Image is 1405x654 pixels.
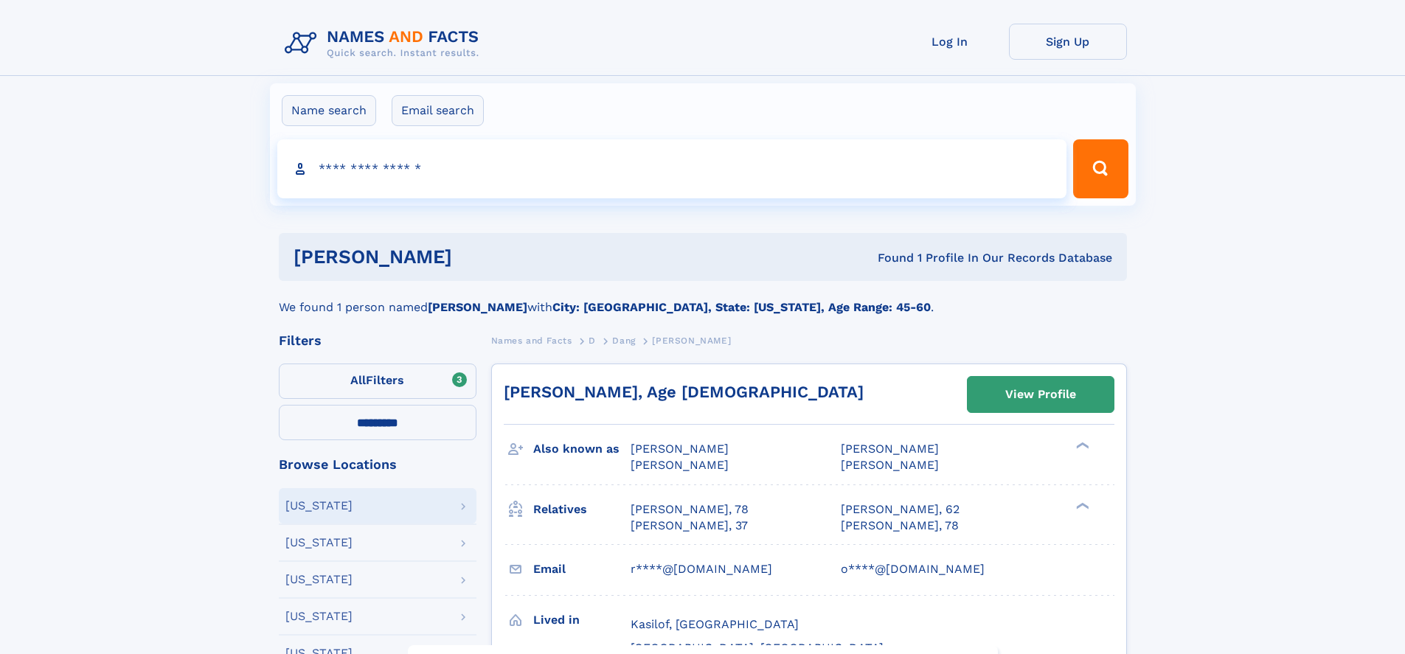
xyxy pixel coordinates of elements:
[294,248,665,266] h1: [PERSON_NAME]
[350,373,366,387] span: All
[1005,378,1076,411] div: View Profile
[631,442,729,456] span: [PERSON_NAME]
[533,436,631,462] h3: Also known as
[491,331,572,349] a: Names and Facts
[612,331,635,349] a: Dang
[891,24,1009,60] a: Log In
[279,24,491,63] img: Logo Names and Facts
[841,501,960,518] a: [PERSON_NAME], 62
[533,497,631,522] h3: Relatives
[968,377,1114,412] a: View Profile
[533,557,631,582] h3: Email
[285,500,353,512] div: [US_STATE]
[1073,139,1128,198] button: Search Button
[552,300,931,314] b: City: [GEOGRAPHIC_DATA], State: [US_STATE], Age Range: 45-60
[279,458,476,471] div: Browse Locations
[282,95,376,126] label: Name search
[279,281,1127,316] div: We found 1 person named with .
[631,458,729,472] span: [PERSON_NAME]
[631,617,799,631] span: Kasilof, [GEOGRAPHIC_DATA]
[285,537,353,549] div: [US_STATE]
[285,610,353,622] div: [US_STATE]
[612,335,635,346] span: Dang
[665,250,1112,266] div: Found 1 Profile In Our Records Database
[841,442,939,456] span: [PERSON_NAME]
[279,363,476,399] label: Filters
[428,300,527,314] b: [PERSON_NAME]
[841,518,959,534] a: [PERSON_NAME], 78
[533,608,631,633] h3: Lived in
[589,335,596,346] span: D
[631,501,749,518] a: [PERSON_NAME], 78
[652,335,731,346] span: [PERSON_NAME]
[1009,24,1127,60] a: Sign Up
[277,139,1067,198] input: search input
[392,95,484,126] label: Email search
[504,383,864,401] a: [PERSON_NAME], Age [DEMOGRAPHIC_DATA]
[1072,441,1090,451] div: ❯
[285,574,353,585] div: [US_STATE]
[841,458,939,472] span: [PERSON_NAME]
[631,518,748,534] a: [PERSON_NAME], 37
[1072,501,1090,510] div: ❯
[589,331,596,349] a: D
[279,334,476,347] div: Filters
